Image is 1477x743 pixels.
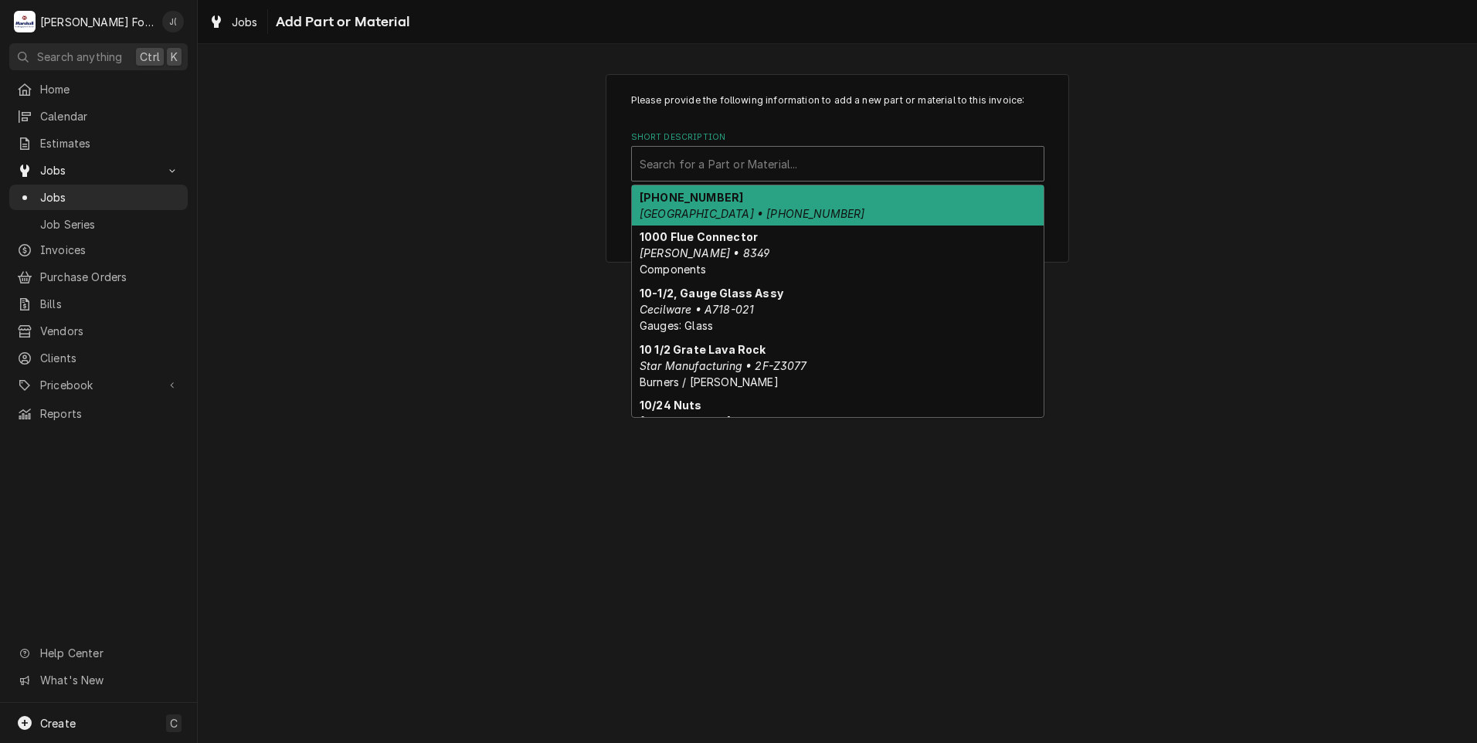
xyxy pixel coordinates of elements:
div: Jeff Debigare (109)'s Avatar [162,11,184,32]
span: Vendors [40,323,180,339]
a: Go to Help Center [9,640,188,666]
a: Home [9,76,188,102]
a: Job Series [9,212,188,237]
a: Vendors [9,318,188,344]
span: Ctrl [140,49,160,65]
strong: 10-1/2, Gauge Glass Assy [640,287,783,300]
span: Jobs [232,14,258,30]
a: Reports [9,401,188,426]
span: Jobs [40,189,180,205]
span: Create [40,717,76,730]
a: Jobs [9,185,188,210]
span: Calendar [40,108,180,124]
p: Please provide the following information to add a new part or material to this invoice: [631,93,1044,107]
em: [PERSON_NAME] • 91841A011 [640,415,797,428]
span: Job Series [40,216,180,232]
a: Calendar [9,103,188,129]
span: What's New [40,672,178,688]
span: Gauges: Glass [640,319,713,332]
a: Invoices [9,237,188,263]
a: Purchase Orders [9,264,188,290]
div: M [14,11,36,32]
strong: 1000 Flue Connector [640,230,758,243]
a: Go to What's New [9,667,188,693]
span: Bills [40,296,180,312]
span: Jobs [40,162,157,178]
label: Short Description [631,131,1044,144]
em: [GEOGRAPHIC_DATA] • [PHONE_NUMBER] [640,207,864,220]
a: Estimates [9,131,188,156]
span: C [170,715,178,731]
span: Burners / [PERSON_NAME] [640,375,779,388]
a: Bills [9,291,188,317]
div: Line Item Create/Update [606,74,1069,263]
span: K [171,49,178,65]
em: Cecilware • A718-021 [640,303,754,316]
em: Star Manufacturing • 2F-Z3077 [640,359,807,372]
div: [PERSON_NAME] Food Equipment Service [40,14,154,30]
em: [PERSON_NAME] • 8349 [640,246,769,260]
span: Add Part or Material [271,12,409,32]
div: J( [162,11,184,32]
strong: [PHONE_NUMBER] [640,191,743,204]
span: Help Center [40,645,178,661]
span: Home [40,81,180,97]
span: Invoices [40,242,180,258]
div: Marshall Food Equipment Service's Avatar [14,11,36,32]
button: Search anythingCtrlK [9,43,188,70]
span: Pricebook [40,377,157,393]
div: Line Item Create/Update Form [631,93,1044,182]
span: Estimates [40,135,180,151]
a: Go to Pricebook [9,372,188,398]
span: Reports [40,405,180,422]
a: Clients [9,345,188,371]
a: Jobs [202,9,264,35]
strong: 10/24 Nuts [640,399,702,412]
span: Search anything [37,49,122,65]
a: Go to Jobs [9,158,188,183]
span: Components [640,263,707,276]
span: Purchase Orders [40,269,180,285]
div: Short Description [631,131,1044,182]
strong: 10 1/2 Grate Lava Rock [640,343,766,356]
span: Clients [40,350,180,366]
